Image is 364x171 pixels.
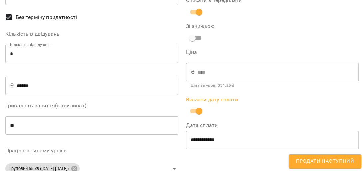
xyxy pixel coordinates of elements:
[289,154,361,168] button: Продати наступний
[186,50,359,55] label: Ціна
[5,31,178,37] label: Кількість відвідувань
[10,82,14,90] p: ₴
[16,13,77,21] span: Без терміну придатності
[5,103,178,108] label: Тривалість заняття(в хвилинах)
[5,148,178,153] label: Працює з типами уроків
[186,24,244,29] label: Зі знижкою
[186,97,359,102] label: Вказати дату сплати
[191,68,195,76] p: ₴
[191,83,234,88] b: Ціна за урок : 331.25 ₴
[296,157,354,166] span: Продати наступний
[186,123,359,128] label: Дата сплати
